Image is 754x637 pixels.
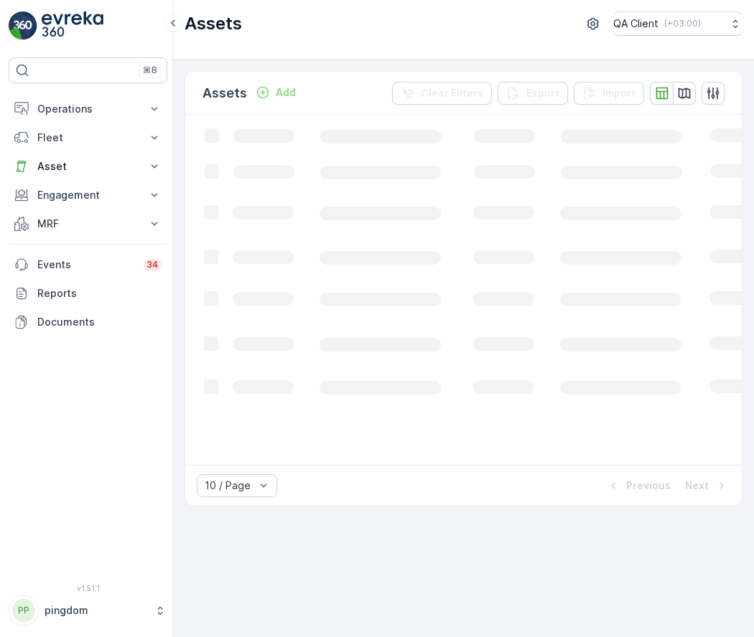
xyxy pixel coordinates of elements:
[203,83,247,103] p: Assets
[9,123,167,152] button: Fleet
[146,259,159,270] p: 34
[9,209,167,238] button: MRF
[685,478,709,493] p: Next
[12,599,35,622] div: PP
[276,85,296,100] p: Add
[9,279,167,308] a: Reports
[37,258,135,272] p: Events
[574,82,644,105] button: Import
[9,584,167,593] span: v 1.51.1
[526,86,559,100] p: Export
[602,86,636,100] p: Import
[9,11,37,40] img: logo
[664,18,701,29] p: ( +03:00 )
[37,159,139,174] p: Asset
[37,217,139,231] p: MRF
[143,65,157,76] p: ⌘B
[9,595,167,626] button: PPpingdom
[684,477,730,494] button: Next
[9,95,167,123] button: Operations
[42,11,103,40] img: logo_light-DOdMpM7g.png
[392,82,492,105] button: Clear Filters
[9,308,167,336] a: Documents
[605,477,672,494] button: Previous
[37,188,139,202] p: Engagement
[9,181,167,209] button: Engagement
[421,86,483,100] p: Clear Filters
[9,152,167,181] button: Asset
[37,102,139,116] p: Operations
[613,16,658,31] p: QA Client
[37,131,139,145] p: Fleet
[185,12,242,35] p: Assets
[37,286,162,301] p: Reports
[626,478,671,493] p: Previous
[9,250,167,279] a: Events34
[250,84,302,101] button: Add
[498,82,568,105] button: Export
[45,603,147,618] p: pingdom
[613,11,743,36] button: QA Client(+03:00)
[37,315,162,329] p: Documents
